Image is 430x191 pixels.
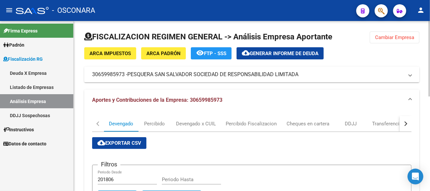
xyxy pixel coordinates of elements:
[250,51,318,56] span: Generar informe de deuda
[370,32,419,43] button: Cambiar Empresa
[84,47,136,59] button: ARCA Impuestos
[84,90,419,111] mat-expansion-panel-header: Aportes y Contribuciones de la Empresa: 30659985973
[52,3,95,18] span: - OSCONARA
[5,6,13,14] mat-icon: menu
[98,160,120,169] h3: Filtros
[3,55,43,63] span: Fiscalización RG
[97,140,141,146] span: Exportar CSV
[176,120,216,127] div: Devengado x CUIL
[287,120,329,127] div: Cheques en cartera
[141,47,186,59] button: ARCA Padrón
[345,120,357,127] div: DDJJ
[144,120,165,127] div: Percibido
[89,51,131,56] span: ARCA Impuestos
[97,139,105,147] mat-icon: cloud_download
[84,32,332,42] h1: FISCALIZACION REGIMEN GENERAL -> Análisis Empresa Aportante
[3,126,34,133] span: Instructivos
[92,137,146,149] button: Exportar CSV
[84,67,419,82] mat-expansion-panel-header: 30659985973 -PESQUERA SAN SALVADOR SOCIEDAD DE RESPONSABILIDAD LIMITADA
[242,49,250,57] mat-icon: cloud_download
[92,71,404,78] mat-panel-title: 30659985973 -
[3,27,38,34] span: Firma Express
[204,51,226,56] span: FTP - SSS
[408,169,423,184] div: Open Intercom Messenger
[3,41,24,49] span: Padrón
[226,120,277,127] div: Percibido Fiscalizacion
[372,120,405,127] div: Transferencias
[127,71,298,78] span: PESQUERA SAN SALVADOR SOCIEDAD DE RESPONSABILIDAD LIMITADA
[196,49,204,57] mat-icon: remove_red_eye
[191,47,232,59] button: FTP - SSS
[375,34,414,40] span: Cambiar Empresa
[92,97,222,103] span: Aportes y Contribuciones de la Empresa: 30659985973
[109,120,133,127] div: Devengado
[3,140,46,147] span: Datos de contacto
[237,47,324,59] button: Generar informe de deuda
[146,51,181,56] span: ARCA Padrón
[417,6,425,14] mat-icon: person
